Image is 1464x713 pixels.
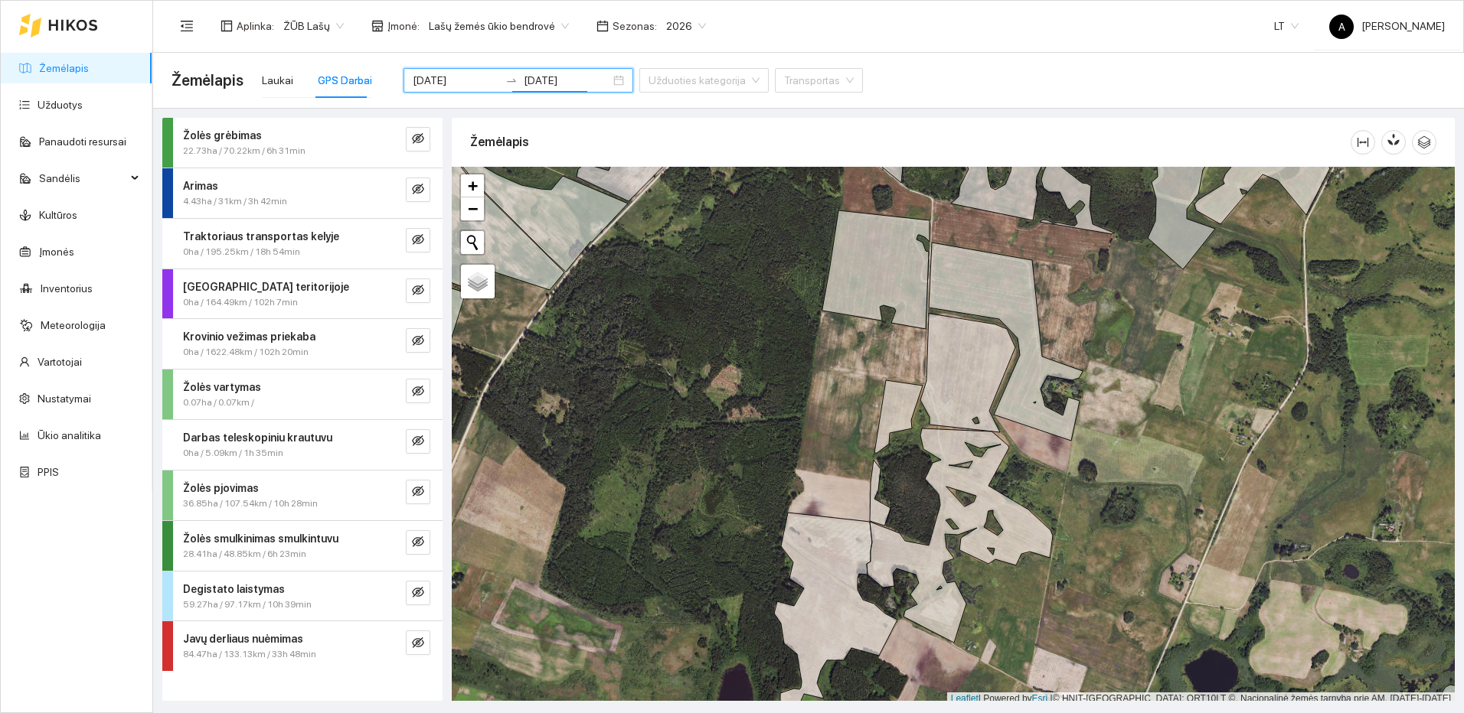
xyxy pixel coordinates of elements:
a: Zoom out [461,197,484,220]
div: Javų derliaus nuėmimas84.47ha / 133.13km / 33h 48mineye-invisible [162,621,443,671]
strong: Žolės vartymas [183,381,261,393]
button: eye-invisible [406,379,430,403]
span: eye-invisible [412,586,424,601]
span: [PERSON_NAME] [1329,20,1445,32]
div: Degistato laistymas59.27ha / 97.17km / 10h 39mineye-invisible [162,571,443,621]
div: [GEOGRAPHIC_DATA] teritorijoje0ha / 164.49km / 102h 7mineye-invisible [162,269,443,319]
span: 22.73ha / 70.22km / 6h 31min [183,144,306,158]
strong: Žolės smulkinimas smulkintuvu [183,532,338,545]
span: shop [371,20,384,32]
span: Aplinka : [237,18,274,34]
div: Arimas4.43ha / 31km / 3h 42mineye-invisible [162,168,443,218]
span: Žemėlapis [172,68,243,93]
a: Užduotys [38,99,83,111]
span: LT [1274,15,1299,37]
a: Panaudoti resursai [39,135,126,148]
strong: Žolės grėbimas [183,129,262,142]
strong: Javų derliaus nuėmimas [183,633,303,645]
button: menu-fold [172,11,202,41]
span: eye-invisible [412,485,424,500]
span: eye-invisible [412,132,424,147]
span: ŽŪB Lašų [283,15,344,37]
button: eye-invisible [406,177,430,202]
span: 2026 [666,15,706,37]
span: swap-right [505,74,518,86]
a: Meteorologija [41,319,106,331]
span: 36.85ha / 107.54km / 10h 28min [183,496,318,511]
input: Pradžios data [413,72,499,89]
span: Įmonė : [387,18,420,34]
span: 0ha / 1622.48km / 102h 20min [183,345,309,360]
span: | [1051,693,1053,704]
span: eye-invisible [412,334,424,349]
span: layout [221,20,233,32]
button: eye-invisible [406,429,430,454]
strong: Krovinio vežimas priekaba [183,330,315,343]
a: Nustatymai [38,392,91,405]
span: Lašų žemės ūkio bendrovė [429,15,569,37]
div: Krovinio vežimas priekaba0ha / 1622.48km / 102h 20mineye-invisible [162,319,443,369]
a: Žemėlapis [39,62,89,74]
a: Vartotojai [38,356,82,368]
span: eye-invisible [412,183,424,197]
strong: Arimas [183,180,218,192]
a: Zoom in [461,174,484,197]
a: Įmonės [39,246,74,258]
div: Žolės pjovimas36.85ha / 107.54km / 10h 28mineye-invisible [162,470,443,520]
span: 0ha / 195.25km / 18h 54min [183,245,300,259]
button: eye-invisible [406,581,430,605]
div: Darbas teleskopiniu krautuvu0ha / 5.09km / 1h 35mineye-invisible [162,420,443,470]
span: Sandėlis [39,163,126,194]
strong: [GEOGRAPHIC_DATA] teritorijoje [183,281,349,293]
button: eye-invisible [406,228,430,252]
button: eye-invisible [406,127,430,151]
span: column-width [1351,136,1374,148]
span: menu-fold [180,19,194,33]
div: Laukai [262,72,293,89]
span: 84.47ha / 133.13km / 33h 48min [183,647,316,662]
button: eye-invisible [406,278,430,303]
a: Kultūros [39,209,77,221]
button: Initiate a new search [461,231,484,254]
span: eye-invisible [412,385,424,399]
span: eye-invisible [412,284,424,298]
strong: Traktoriaus transportas kelyje [183,230,339,243]
span: 59.27ha / 97.17km / 10h 39min [183,597,312,612]
div: Žemėlapis [470,120,1351,164]
a: Leaflet [951,693,979,704]
span: 0ha / 5.09km / 1h 35min [183,446,283,461]
span: eye-invisible [412,636,424,651]
div: Žolės vartymas0.07ha / 0.07km /eye-invisible [162,370,443,419]
strong: Degistato laistymas [183,583,285,595]
input: Pabaigos data [524,72,610,89]
span: to [505,74,518,86]
div: Žolės grėbimas22.73ha / 70.22km / 6h 31mineye-invisible [162,118,443,168]
button: column-width [1351,130,1375,155]
div: | Powered by © HNIT-[GEOGRAPHIC_DATA]; ORT10LT ©, Nacionalinė žemės tarnyba prie AM, [DATE]-[DATE] [947,692,1455,705]
span: 28.41ha / 48.85km / 6h 23min [183,547,306,562]
a: Inventorius [41,282,93,295]
span: 4.43ha / 31km / 3h 42min [183,194,287,209]
span: eye-invisible [412,233,424,248]
a: Ūkio analitika [38,429,101,441]
a: PPIS [38,466,59,478]
span: 0.07ha / 0.07km / [183,396,254,410]
strong: Darbas teleskopiniu krautuvu [183,431,332,444]
a: Esri [1032,693,1048,704]
span: eye-invisible [412,435,424,449]
button: eye-invisible [406,328,430,353]
span: + [468,176,478,195]
button: eye-invisible [406,530,430,555]
button: eye-invisible [406,480,430,504]
div: Traktoriaus transportas kelyje0ha / 195.25km / 18h 54mineye-invisible [162,219,443,269]
span: Sezonas : [613,18,657,34]
span: eye-invisible [412,536,424,550]
a: Layers [461,265,495,298]
div: GPS Darbai [318,72,372,89]
span: A [1338,15,1345,39]
span: calendar [596,20,609,32]
button: eye-invisible [406,630,430,655]
div: Žolės smulkinimas smulkintuvu28.41ha / 48.85km / 6h 23mineye-invisible [162,521,443,571]
strong: Žolės pjovimas [183,482,259,494]
span: − [468,199,478,218]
